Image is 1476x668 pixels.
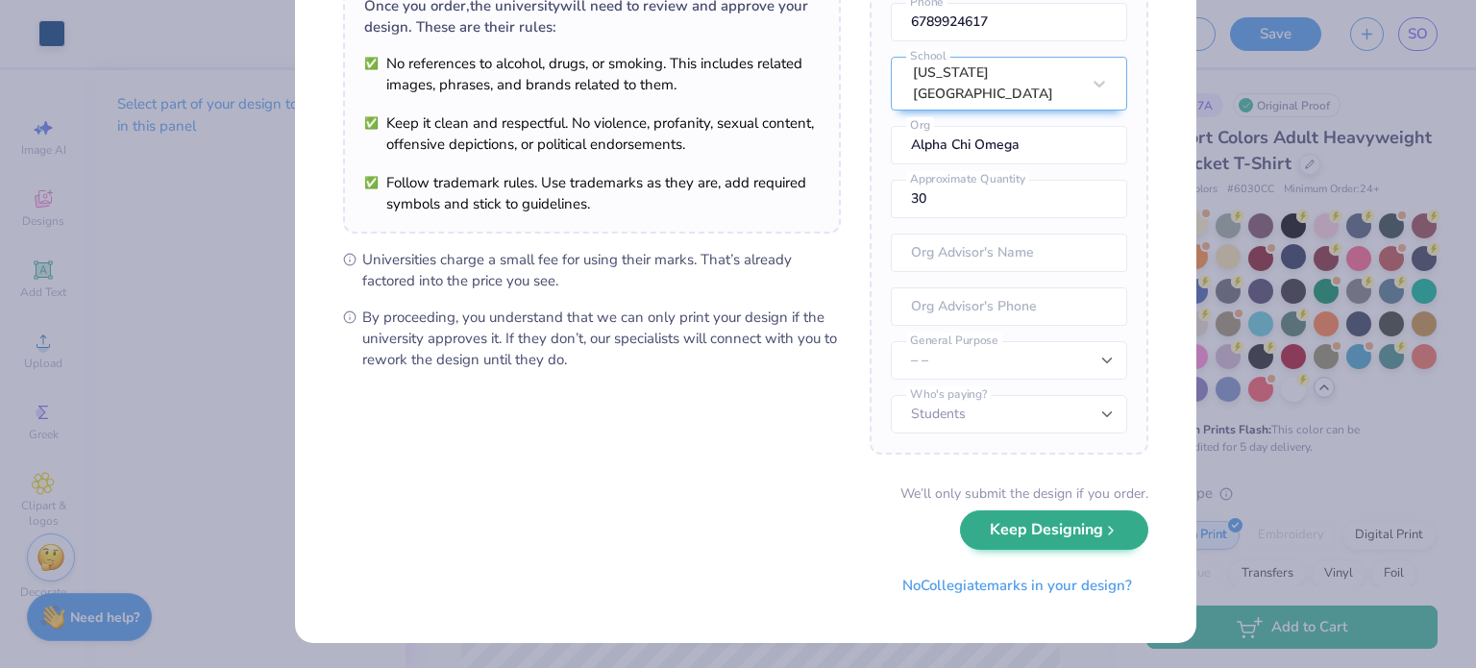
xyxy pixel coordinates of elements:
[362,249,841,291] span: Universities charge a small fee for using their marks. That’s already factored into the price you...
[891,126,1127,164] input: Org
[900,483,1148,504] div: We’ll only submit the design if you order.
[913,62,1080,105] div: [US_STATE][GEOGRAPHIC_DATA]
[960,510,1148,550] button: Keep Designing
[364,53,820,95] li: No references to alcohol, drugs, or smoking. This includes related images, phrases, and brands re...
[891,180,1127,218] input: Approximate Quantity
[364,172,820,214] li: Follow trademark rules. Use trademarks as they are, add required symbols and stick to guidelines.
[891,287,1127,326] input: Org Advisor's Phone
[364,112,820,155] li: Keep it clean and respectful. No violence, profanity, sexual content, offensive depictions, or po...
[362,307,841,370] span: By proceeding, you understand that we can only print your design if the university approves it. I...
[891,3,1127,41] input: Phone
[891,234,1127,272] input: Org Advisor's Name
[886,566,1148,606] button: NoCollegiatemarks in your design?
